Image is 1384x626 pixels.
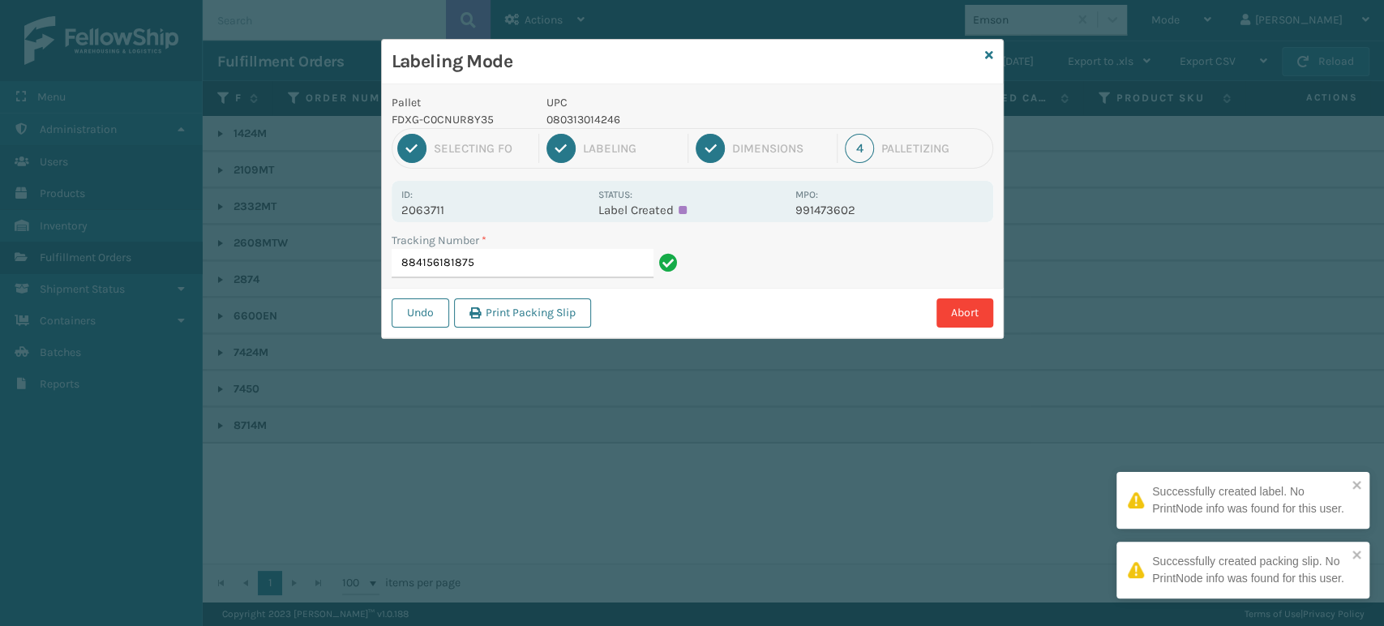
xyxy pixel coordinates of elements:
div: Successfully created label. No PrintNode info was found for this user. [1152,483,1347,517]
div: Palletizing [881,141,987,156]
div: Labeling [583,141,680,156]
button: close [1352,548,1363,564]
p: FDXG-C0CNUR8Y35 [392,111,528,128]
button: Abort [936,298,993,328]
div: Successfully created packing slip. No PrintNode info was found for this user. [1152,553,1347,587]
label: MPO: [795,189,818,200]
div: 4 [845,134,874,163]
label: Id: [401,189,413,200]
div: 3 [696,134,725,163]
div: Dimensions [732,141,829,156]
p: 991473602 [795,203,983,217]
label: Tracking Number [392,232,486,249]
p: Label Created [598,203,786,217]
h3: Labeling Mode [392,49,979,74]
p: Pallet [392,94,528,111]
p: UPC [546,94,786,111]
button: Undo [392,298,449,328]
label: Status: [598,189,632,200]
div: 1 [397,134,426,163]
button: Print Packing Slip [454,298,591,328]
p: 2063711 [401,203,589,217]
p: 080313014246 [546,111,786,128]
div: Selecting FO [434,141,531,156]
div: 2 [546,134,576,163]
button: close [1352,478,1363,494]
